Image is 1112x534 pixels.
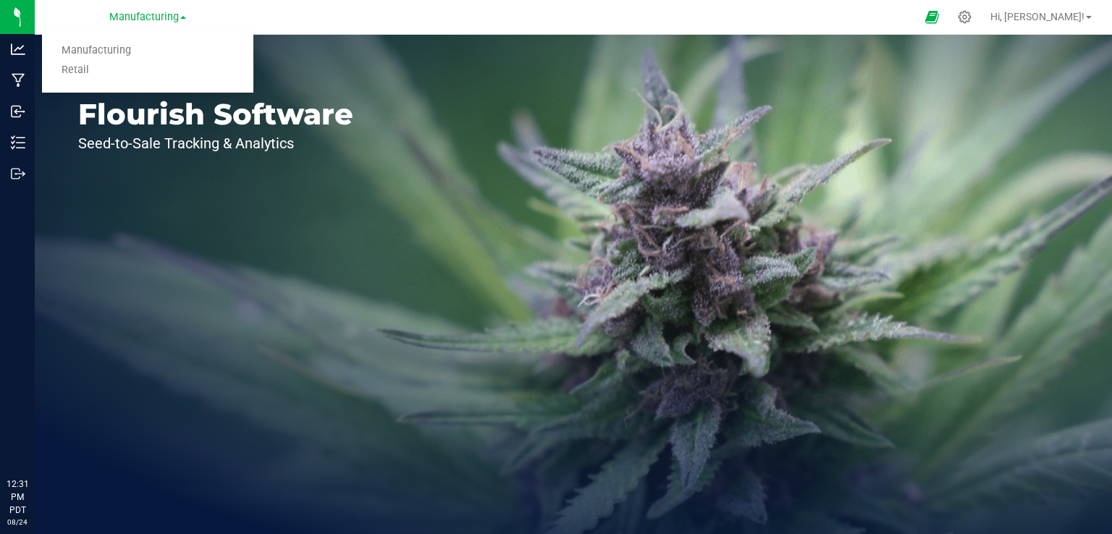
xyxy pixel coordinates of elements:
[14,418,58,462] iframe: Resource center
[7,478,28,517] p: 12:31 PM PDT
[11,73,25,88] inline-svg: Manufacturing
[956,10,974,24] div: Manage settings
[78,100,353,129] p: Flourish Software
[78,136,353,151] p: Seed-to-Sale Tracking & Analytics
[11,166,25,181] inline-svg: Outbound
[990,11,1084,22] span: Hi, [PERSON_NAME]!
[42,61,253,80] a: Retail
[11,104,25,119] inline-svg: Inbound
[11,135,25,150] inline-svg: Inventory
[42,41,253,61] a: Manufacturing
[11,42,25,56] inline-svg: Analytics
[109,11,179,23] span: Manufacturing
[7,517,28,527] p: 08/24
[916,3,948,31] span: Open Ecommerce Menu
